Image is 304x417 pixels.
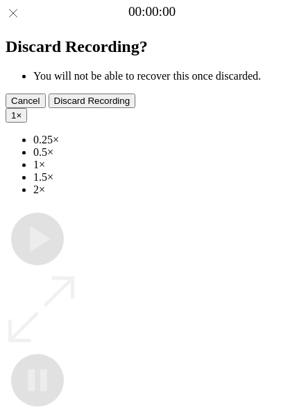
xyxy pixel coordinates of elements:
[6,108,27,123] button: 1×
[49,94,136,108] button: Discard Recording
[6,37,298,56] h2: Discard Recording?
[33,171,298,184] li: 1.5×
[33,159,298,171] li: 1×
[128,4,176,19] a: 00:00:00
[33,146,298,159] li: 0.5×
[33,184,298,196] li: 2×
[33,70,298,82] li: You will not be able to recover this once discarded.
[33,134,298,146] li: 0.25×
[11,110,16,121] span: 1
[6,94,46,108] button: Cancel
